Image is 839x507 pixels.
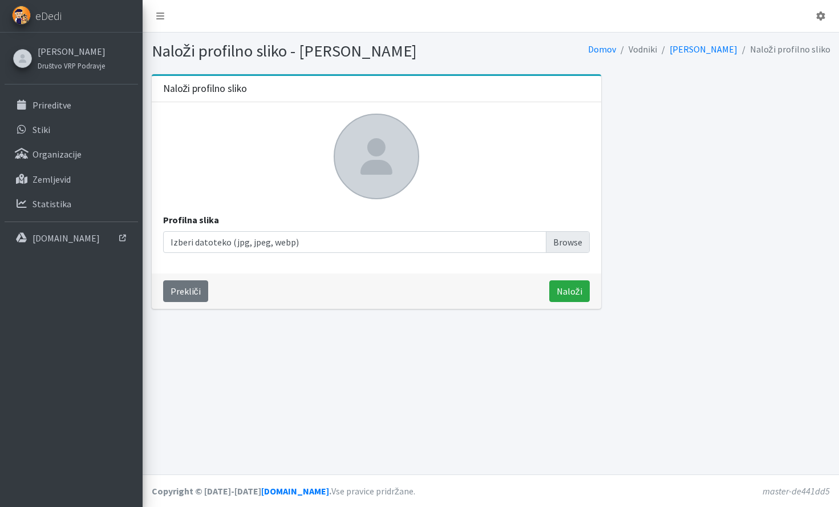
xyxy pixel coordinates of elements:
em: master-de441dd5 [763,485,830,497]
label: Profilna slika [163,213,219,227]
p: Statistika [33,198,71,210]
img: eDedi [12,6,31,25]
a: [DOMAIN_NAME] [5,227,138,250]
a: [PERSON_NAME] [670,43,737,55]
a: Zemljevid [5,168,138,191]
small: Društvo VRP Podravje [38,61,105,70]
p: Stiki [33,124,50,135]
h1: Naloži profilno sliko - [PERSON_NAME] [152,41,487,61]
li: Naloži profilno sliko [737,41,830,58]
a: Stiki [5,118,138,141]
p: Zemljevid [33,174,71,185]
a: [DOMAIN_NAME] [261,485,329,497]
a: Prireditve [5,94,138,116]
a: Domov [588,43,616,55]
a: Organizacije [5,143,138,166]
a: Statistika [5,192,138,215]
footer: Vse pravice pridržane. [143,474,839,507]
a: [PERSON_NAME] [38,45,106,58]
span: eDedi [35,7,62,25]
a: Društvo VRP Podravje [38,58,106,72]
p: Organizacije [33,148,82,160]
h3: Naloži profilno sliko [163,83,248,95]
li: Vodniki [616,41,657,58]
p: [DOMAIN_NAME] [33,232,100,244]
strong: Copyright © [DATE]-[DATE] . [152,485,331,497]
a: Prekliči [163,280,208,302]
p: Prireditve [33,99,71,111]
button: Naloži [549,280,590,302]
